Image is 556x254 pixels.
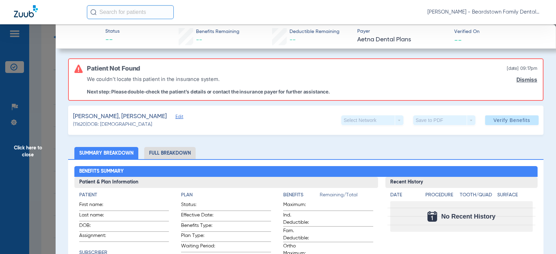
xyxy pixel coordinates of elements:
[283,227,317,242] span: Fam. Deductible:
[283,201,317,211] span: Maximum:
[196,28,239,35] span: Benefits Remaining
[454,28,545,35] span: Verified On
[181,201,215,211] span: Status:
[289,37,296,43] span: --
[390,191,419,199] h4: Date
[497,191,532,199] h4: Surface
[485,115,539,125] button: Verify Benefits
[144,147,196,159] li: Full Breakdown
[74,177,378,188] h3: Patient & Plan Information
[105,35,120,45] span: --
[507,65,537,72] span: [DATE] 09:17PM
[454,36,462,43] span: --
[283,212,317,226] span: Ind. Deductible:
[181,222,215,231] span: Benefits Type:
[181,212,215,221] span: Effective Date:
[14,5,38,17] img: Zuub Logo
[181,243,215,252] span: Waiting Period:
[79,232,113,241] span: Assignment:
[181,232,215,241] span: Plan Type:
[320,191,373,201] span: Remaining/Total
[460,191,495,199] h4: Tooth/Quad
[74,147,138,159] li: Summary Breakdown
[385,177,537,188] h3: Recent History
[425,191,457,201] app-breakdown-title: Procedure
[460,191,495,201] app-breakdown-title: Tooth/Quad
[357,28,448,35] span: Payer
[87,75,330,83] p: We couldn’t locate this patient in the insurance system.
[74,65,83,73] img: error-icon
[390,191,419,201] app-breakdown-title: Date
[283,191,320,201] app-breakdown-title: Benefits
[74,166,538,177] h2: Benefits Summary
[87,5,174,19] input: Search for patients
[87,65,140,72] h6: Patient Not Found
[427,9,542,16] span: [PERSON_NAME] - Beardstown Family Dental
[181,191,271,199] h4: Plan
[90,9,97,15] img: Search Icon
[289,28,340,35] span: Deductible Remaining
[87,89,330,95] p: Next step: Please double-check the patient’s details or contact the insurance payer for further a...
[427,211,437,222] img: Calendar
[441,213,496,220] span: No Recent History
[357,35,448,44] span: Aetna Dental Plans
[73,121,152,128] span: (11620) DOB: [DEMOGRAPHIC_DATA]
[79,222,113,231] span: DOB:
[79,212,113,221] span: Last name:
[425,191,457,199] h4: Procedure
[79,191,169,199] h4: Patient
[79,201,113,211] span: First name:
[493,117,530,123] span: Verify Benefits
[516,76,537,83] a: Dismiss
[196,37,202,43] span: --
[105,28,120,35] span: Status
[175,114,182,121] span: Edit
[283,191,320,199] h4: Benefits
[73,112,167,121] span: [PERSON_NAME], [PERSON_NAME]
[497,191,532,201] app-breakdown-title: Surface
